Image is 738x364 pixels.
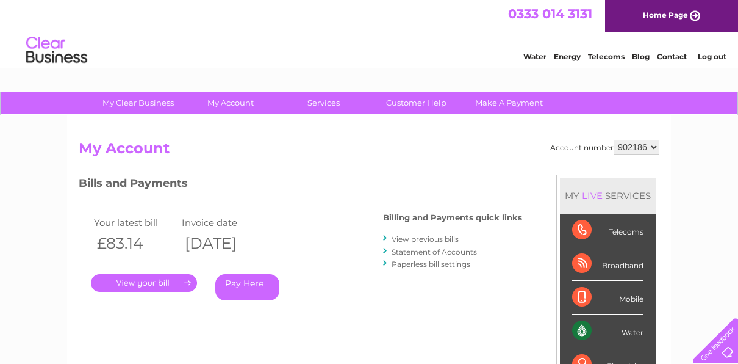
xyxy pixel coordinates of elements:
[91,214,179,231] td: Your latest bill
[560,178,656,213] div: MY SERVICES
[79,175,522,196] h3: Bills and Payments
[91,231,179,256] th: £83.14
[579,190,605,202] div: LIVE
[215,274,279,300] a: Pay Here
[91,274,197,292] a: .
[179,214,267,231] td: Invoice date
[366,92,467,114] a: Customer Help
[523,52,546,61] a: Water
[79,140,659,163] h2: My Account
[572,281,643,315] div: Mobile
[554,52,581,61] a: Energy
[392,260,470,269] a: Paperless bill settings
[82,7,658,59] div: Clear Business is a trading name of Verastar Limited (registered in [GEOGRAPHIC_DATA] No. 3667643...
[392,235,459,244] a: View previous bills
[26,32,88,69] img: logo.png
[508,6,592,21] a: 0333 014 3131
[698,52,726,61] a: Log out
[181,92,281,114] a: My Account
[88,92,188,114] a: My Clear Business
[572,247,643,281] div: Broadband
[179,231,267,256] th: [DATE]
[383,213,522,222] h4: Billing and Payments quick links
[632,52,650,61] a: Blog
[572,315,643,348] div: Water
[273,92,374,114] a: Services
[550,140,659,155] div: Account number
[459,92,559,114] a: Make A Payment
[392,247,477,257] a: Statement of Accounts
[572,214,643,247] div: Telecoms
[657,52,687,61] a: Contact
[588,52,625,61] a: Telecoms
